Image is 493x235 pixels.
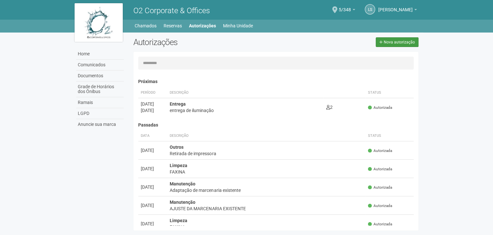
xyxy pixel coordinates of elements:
[339,1,351,12] span: 5/348
[167,88,323,98] th: Descrição
[76,49,124,60] a: Home
[384,40,415,44] span: Nova autorização
[138,123,414,127] h4: Passadas
[141,101,165,107] div: [DATE]
[76,119,124,130] a: Anuncie sua marca
[170,187,363,193] div: Adaptação de marcenaria existente
[170,150,363,157] div: Retirada de impressora
[76,70,124,81] a: Documentos
[365,131,414,141] th: Status
[170,181,195,186] strong: Manutenção
[368,148,392,154] span: Autorizada
[133,6,210,15] span: O2 Corporate & Offices
[189,21,216,30] a: Autorizações
[368,203,392,209] span: Autorizada
[170,200,195,205] strong: Manutenção
[339,8,355,13] a: 5/348
[76,81,124,97] a: Grade de Horários dos Ônibus
[378,1,413,12] span: Luiza Sena Rodrigues de Britto
[223,21,253,30] a: Minha Unidade
[368,185,392,190] span: Autorizada
[138,88,167,98] th: Período
[170,224,363,230] div: FAXINA
[141,147,165,154] div: [DATE]
[133,37,271,47] h2: Autorizações
[365,88,414,98] th: Status
[368,221,392,227] span: Autorizada
[170,145,184,150] strong: Outros
[368,105,392,110] span: Autorizada
[170,205,363,212] div: AJUSTE DA MARCENARIA EXISTENTE
[170,107,321,114] div: entrega de iluminação
[164,21,182,30] a: Reservas
[141,202,165,209] div: [DATE]
[138,79,414,84] h4: Próximas
[141,221,165,227] div: [DATE]
[76,97,124,108] a: Ramais
[326,105,333,110] span: 2
[75,3,123,42] img: logo.jpg
[365,4,375,14] a: LS
[170,101,186,107] strong: Entrega
[76,108,124,119] a: LGPD
[170,169,363,175] div: FAXINA
[135,21,157,30] a: Chamados
[76,60,124,70] a: Comunicados
[170,163,187,168] strong: Limpeza
[378,8,417,13] a: [PERSON_NAME]
[141,184,165,190] div: [DATE]
[368,166,392,172] span: Autorizada
[376,37,418,47] a: Nova autorização
[170,218,187,223] strong: Limpeza
[141,107,165,114] div: [DATE]
[141,165,165,172] div: [DATE]
[167,131,365,141] th: Descrição
[138,131,167,141] th: Data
